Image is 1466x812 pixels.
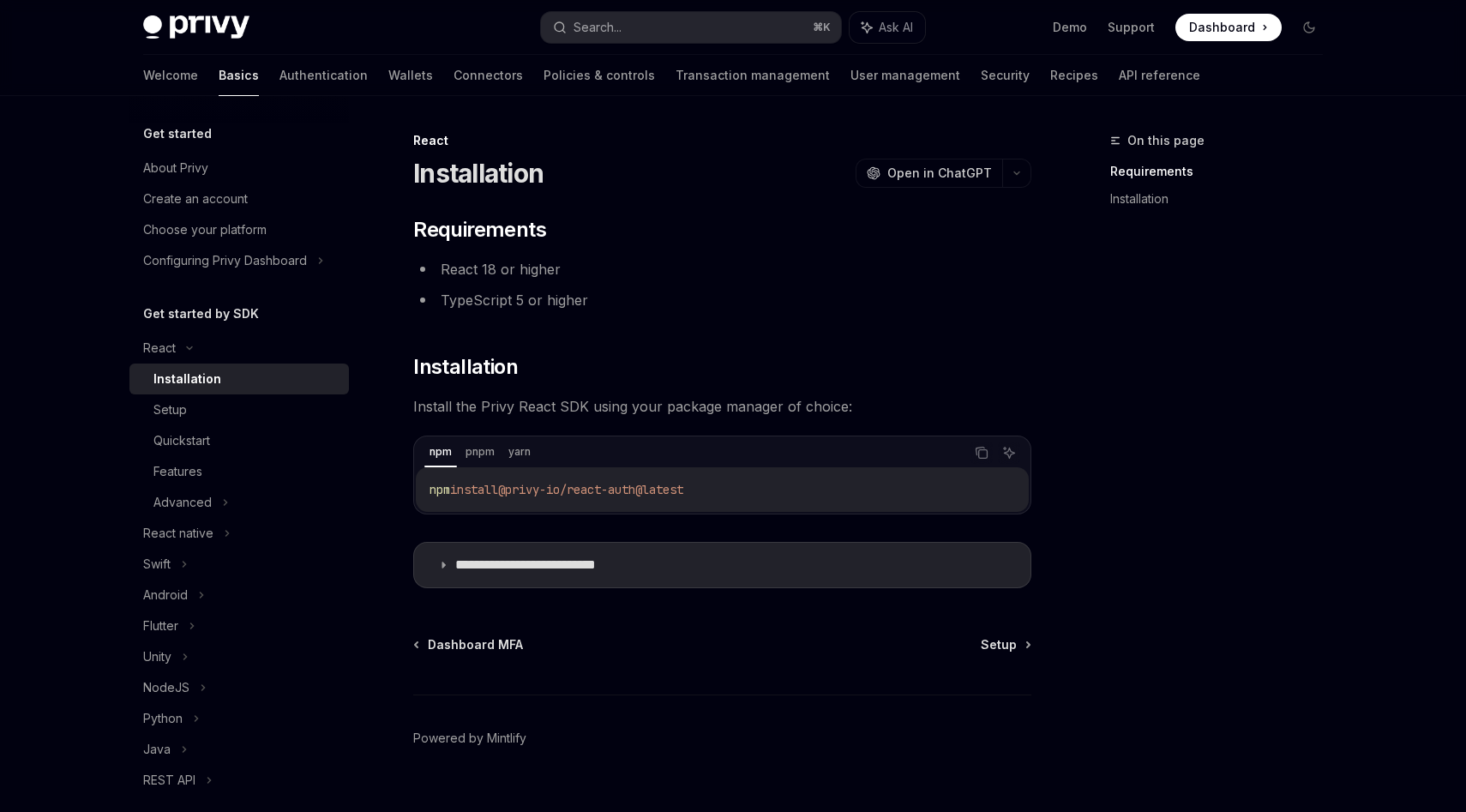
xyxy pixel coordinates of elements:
button: Toggle dark mode [1295,14,1323,41]
span: Ask AI [879,19,913,36]
a: Dashboard [1175,14,1282,41]
a: About Privy [129,153,349,183]
li: React 18 or higher [413,257,1031,281]
a: Support [1108,19,1155,36]
a: Quickstart [129,425,349,456]
a: Choose your platform [129,214,349,245]
div: yarn [503,442,536,462]
span: ⌘ K [813,21,831,34]
a: Installation [129,364,349,394]
a: Requirements [1110,158,1337,185]
a: User management [850,55,960,96]
span: Install the Privy React SDK using your package manager of choice: [413,394,1031,418]
a: Features [129,456,349,487]
span: Dashboard [1189,19,1255,36]
div: REST API [143,770,195,791]
span: Setup [981,636,1017,653]
h5: Get started by SDK [143,304,259,324]
span: Open in ChatGPT [887,165,992,182]
a: Recipes [1050,55,1098,96]
span: Installation [413,353,518,381]
span: @privy-io/react-auth@latest [498,482,683,497]
span: Requirements [413,216,546,244]
a: Create an account [129,183,349,214]
div: Unity [143,647,171,667]
button: Search...⌘K [541,12,841,43]
div: Flutter [143,616,178,636]
h1: Installation [413,158,544,189]
a: Security [981,55,1030,96]
a: API reference [1119,55,1200,96]
div: Advanced [153,492,212,513]
a: Powered by Mintlify [413,730,526,747]
a: Wallets [388,55,433,96]
a: Connectors [454,55,523,96]
div: Java [143,739,171,760]
div: React [413,132,1031,149]
span: Dashboard MFA [428,636,523,653]
a: Authentication [279,55,368,96]
a: Basics [219,55,259,96]
li: TypeScript 5 or higher [413,288,1031,312]
span: install [450,482,498,497]
div: Configuring Privy Dashboard [143,250,307,271]
div: npm [424,442,457,462]
div: Python [143,708,183,729]
div: Choose your platform [143,220,267,240]
button: Ask AI [998,442,1020,464]
div: Installation [153,369,221,389]
button: Copy the contents from the code block [970,442,993,464]
a: Setup [129,394,349,425]
div: pnpm [460,442,500,462]
div: Create an account [143,189,248,209]
a: Welcome [143,55,198,96]
button: Open in ChatGPT [856,159,1002,188]
span: npm [430,482,450,497]
div: React native [143,523,213,544]
div: Swift [143,554,171,574]
img: dark logo [143,15,249,39]
a: Policies & controls [544,55,655,96]
div: Features [153,461,202,482]
div: Quickstart [153,430,210,451]
span: On this page [1127,130,1205,151]
a: Demo [1053,19,1087,36]
a: Dashboard MFA [415,636,523,653]
button: Ask AI [850,12,925,43]
div: React [143,338,176,358]
a: Setup [981,636,1030,653]
a: Transaction management [676,55,830,96]
div: Search... [574,17,622,38]
div: Setup [153,400,187,420]
h5: Get started [143,123,212,144]
div: Android [143,585,188,605]
div: About Privy [143,158,208,178]
div: NodeJS [143,677,189,698]
a: Installation [1110,185,1337,213]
